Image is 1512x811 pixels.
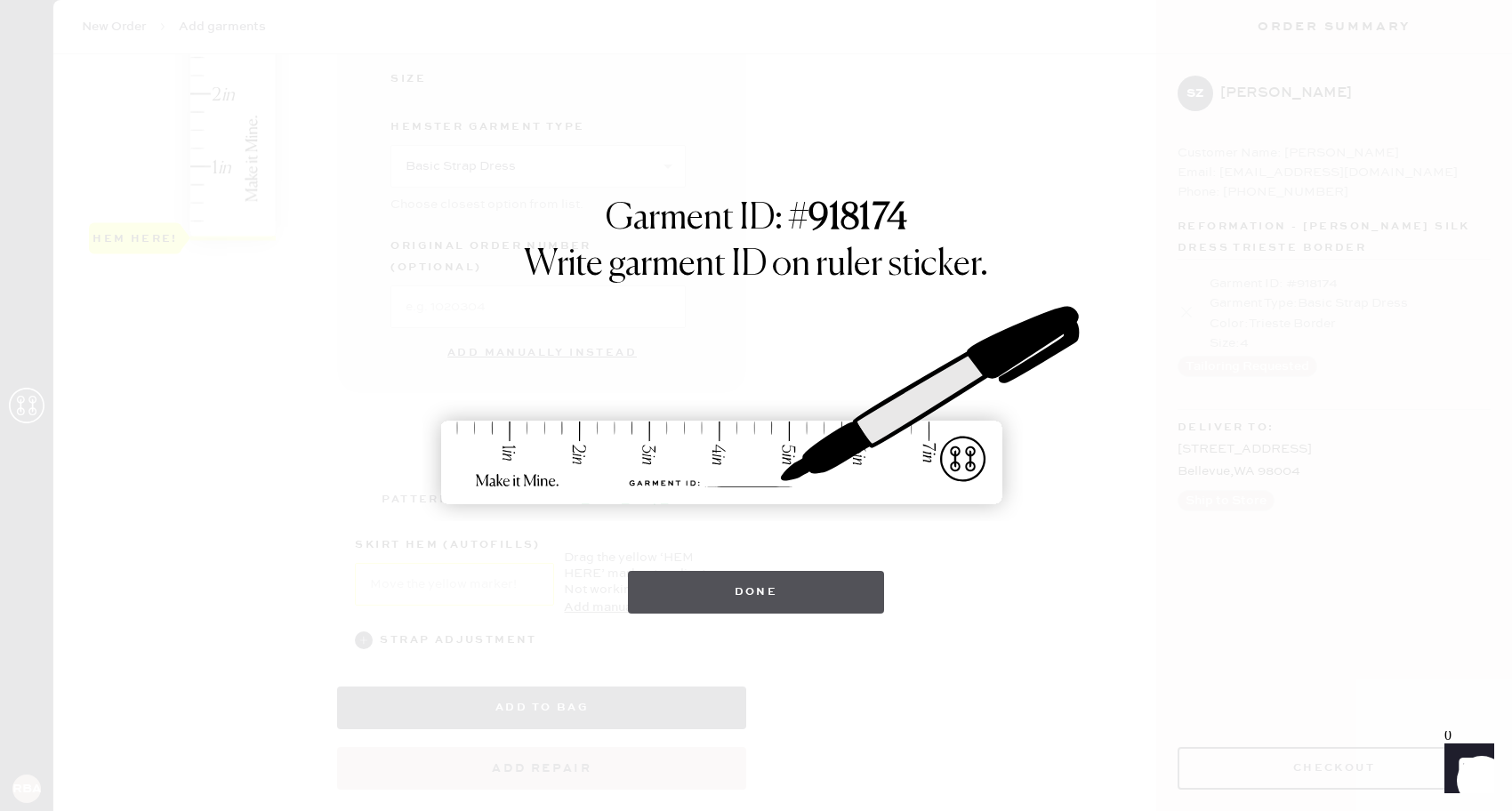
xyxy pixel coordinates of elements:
[628,571,885,614] button: Done
[422,260,1090,553] img: ruler-sticker-sharpie.svg
[524,244,988,286] h1: Write garment ID on ruler sticker.
[808,201,907,237] strong: 918174
[1428,731,1504,807] iframe: Front Chat
[606,197,907,244] h1: Garment ID: #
